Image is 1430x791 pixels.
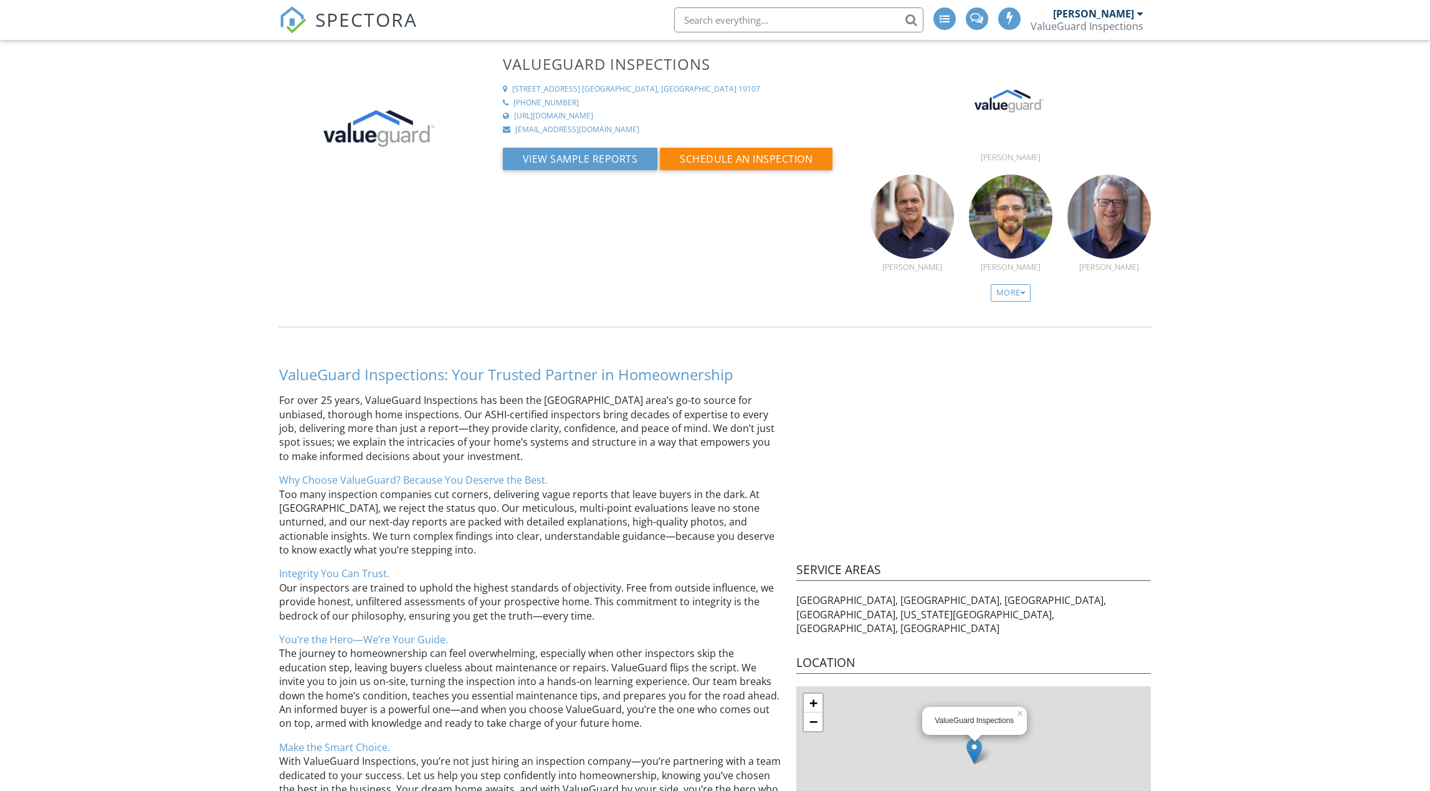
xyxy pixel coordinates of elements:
[279,633,448,646] span: You’re the Hero—We’re Your Guide.
[870,262,954,272] div: [PERSON_NAME]
[279,741,390,754] span: Make the Smart Choice.
[969,248,1052,272] a: [PERSON_NAME]
[804,712,822,731] a: Zoom out
[279,17,417,43] a: SPECTORA
[503,55,856,72] h3: ValueGuard Inspections
[503,156,660,170] a: View Sample Reports
[935,716,1014,726] div: ValueGuard Inspections
[870,248,954,272] a: [PERSON_NAME]
[804,694,822,712] a: Zoom in
[660,148,832,170] button: Schedule an Inspection
[1067,262,1151,272] div: [PERSON_NAME]
[660,156,832,170] a: Schedule an Inspection
[1031,20,1143,32] div: ValueGuard Inspections
[279,567,389,580] span: Integrity You Can Trust.
[512,84,580,95] div: [STREET_ADDRESS]
[796,654,1151,674] h4: Location
[969,262,1052,272] div: [PERSON_NAME]
[1016,707,1027,716] a: ×
[514,111,593,122] div: [URL][DOMAIN_NAME]
[513,98,579,108] div: [PHONE_NUMBER]
[503,148,658,170] button: View Sample Reports
[279,393,782,463] p: For over 25 years, ValueGuard Inspections has been the [GEOGRAPHIC_DATA] area’s go-to source for ...
[796,593,1151,635] p: [GEOGRAPHIC_DATA], [GEOGRAPHIC_DATA], [GEOGRAPHIC_DATA], [GEOGRAPHIC_DATA], [US_STATE][GEOGRAPHIC...
[944,152,1077,162] div: [PERSON_NAME]
[991,284,1031,302] div: More
[503,125,856,135] a: [EMAIL_ADDRESS][DOMAIN_NAME]
[870,175,954,258] img: screenshot_20240916_at_12.53.56pm.png
[307,55,456,205] img: white%20square%20logo.png
[503,111,856,122] a: [URL][DOMAIN_NAME]
[279,364,733,385] span: ValueGuard Inspections: Your Trusted Partner in Homeownership
[1067,175,1151,258] img: screenshot_20240916_at_12.53.23pm.png
[279,6,307,34] img: The Best Home Inspection Software - Spectora
[503,98,856,108] a: [PHONE_NUMBER]
[1067,248,1151,272] a: [PERSON_NAME]
[279,473,548,487] span: Why Choose ValueGuard? Because You Deserve the Best.
[582,84,760,95] div: [GEOGRAPHIC_DATA], [GEOGRAPHIC_DATA] 19107
[279,567,782,623] p: Our inspectors are trained to uphold the highest standards of objectivity. Free from outside infl...
[503,84,856,95] a: [STREET_ADDRESS] [GEOGRAPHIC_DATA], [GEOGRAPHIC_DATA] 19107
[515,125,639,135] div: [EMAIL_ADDRESS][DOMAIN_NAME]
[315,6,417,32] span: SPECTORA
[674,7,923,32] input: Search everything...
[969,175,1052,258] img: screenshot_20240916_at_12.53.45pm.png
[1053,7,1134,20] div: [PERSON_NAME]
[279,633,782,731] p: The journey to homeownership can feel overwhelming, especially when other inspectors skip the edu...
[279,473,782,557] p: Too many inspection companies cut corners, delivering vague reports that leave buyers in the dark...
[964,55,1057,149] img: img_0359.png
[944,138,1077,162] a: [PERSON_NAME]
